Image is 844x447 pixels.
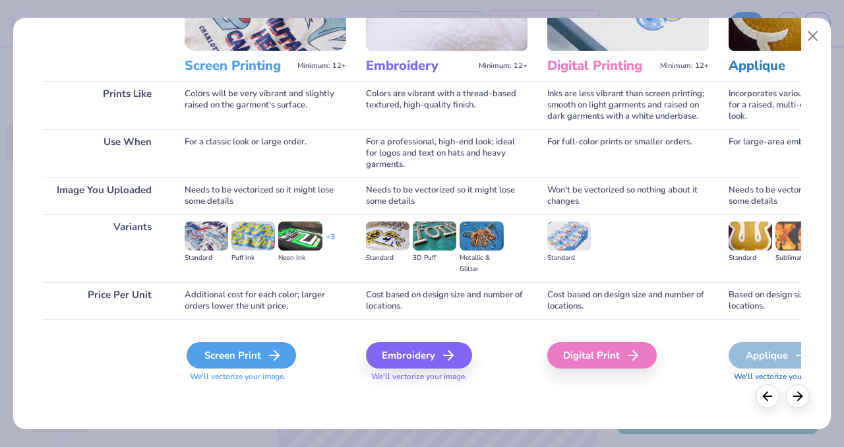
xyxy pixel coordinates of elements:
h3: Applique [729,57,836,74]
div: Variants [43,214,165,282]
img: Puff Ink [231,222,275,251]
div: For full-color prints or smaller orders. [547,129,709,177]
div: Standard [185,253,228,264]
div: Standard [366,253,409,264]
span: Minimum: 12+ [297,61,346,71]
div: Prints Like [43,81,165,129]
div: Cost based on design size and number of locations. [366,282,527,319]
div: Cost based on design size and number of locations. [547,282,709,319]
div: Colors will be very vibrant and slightly raised on the garment's surface. [185,81,346,129]
div: Additional cost for each color; larger orders lower the unit price. [185,282,346,319]
div: Screen Print [187,342,296,369]
div: Embroidery [366,342,472,369]
img: Sublimated [775,222,819,251]
div: 3D Puff [413,253,456,264]
div: Neon Ink [278,253,322,264]
div: Colors are vibrant with a thread-based textured, high-quality finish. [366,81,527,129]
span: We'll vectorize your image. [366,371,527,382]
div: For a professional, high-end look; ideal for logos and text on hats and heavy garments. [366,129,527,177]
div: Puff Ink [231,253,275,264]
h3: Digital Printing [547,57,655,74]
div: Standard [547,253,591,264]
img: Standard [185,222,228,251]
div: For a classic look or large order. [185,129,346,177]
div: Needs to be vectorized so it might lose some details [366,177,527,214]
div: Image You Uploaded [43,177,165,214]
div: Use When [43,129,165,177]
div: + 3 [326,231,335,254]
img: 3D Puff [413,222,456,251]
div: Won't be vectorized so nothing about it changes [547,177,709,214]
img: Standard [729,222,772,251]
div: Inks are less vibrant than screen printing; smooth on light garments and raised on dark garments ... [547,81,709,129]
span: Minimum: 12+ [660,61,709,71]
img: Metallic & Glitter [460,222,503,251]
div: Applique [729,342,826,369]
h3: Embroidery [366,57,473,74]
div: Metallic & Glitter [460,253,503,275]
img: Standard [547,222,591,251]
div: Sublimated [775,253,819,264]
span: Minimum: 12+ [479,61,527,71]
h3: Screen Printing [185,57,292,74]
img: Standard [366,222,409,251]
img: Neon Ink [278,222,322,251]
button: Close [800,24,826,49]
div: Standard [729,253,772,264]
div: Digital Print [547,342,657,369]
div: Price Per Unit [43,282,165,319]
div: Needs to be vectorized so it might lose some details [185,177,346,214]
span: We'll vectorize your image. [185,371,346,382]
